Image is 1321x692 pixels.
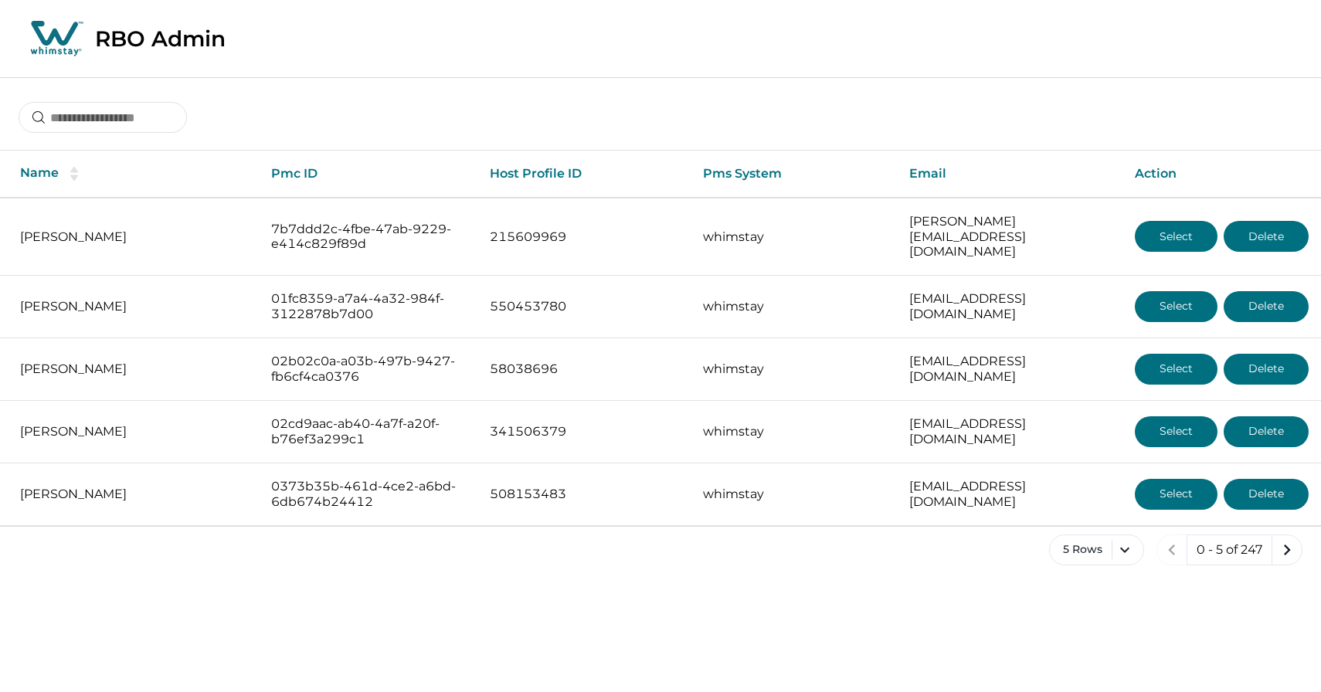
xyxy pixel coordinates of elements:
button: Select [1135,221,1217,252]
th: Host Profile ID [477,151,691,198]
p: 0373b35b-461d-4ce2-a6bd-6db674b24412 [271,479,464,509]
p: 550453780 [490,299,678,314]
button: Delete [1224,416,1309,447]
p: 215609969 [490,229,678,245]
p: 02cd9aac-ab40-4a7f-a20f-b76ef3a299c1 [271,416,464,446]
p: 01fc8359-a7a4-4a32-984f-3122878b7d00 [271,291,464,321]
button: Delete [1224,221,1309,252]
button: Delete [1224,354,1309,385]
p: [PERSON_NAME] [20,229,246,245]
th: Pmc ID [259,151,477,198]
button: 0 - 5 of 247 [1187,534,1272,565]
p: whimstay [703,229,885,245]
button: Select [1135,416,1217,447]
p: [EMAIL_ADDRESS][DOMAIN_NAME] [909,479,1110,509]
p: [PERSON_NAME] [20,487,246,502]
p: whimstay [703,299,885,314]
p: [EMAIL_ADDRESS][DOMAIN_NAME] [909,416,1110,446]
button: previous page [1156,534,1187,565]
button: Delete [1224,291,1309,322]
button: sorting [59,166,90,181]
p: 508153483 [490,487,678,502]
button: Select [1135,479,1217,510]
p: 341506379 [490,424,678,439]
p: [PERSON_NAME] [20,424,246,439]
p: 7b7ddd2c-4fbe-47ab-9229-e414c829f89d [271,222,464,252]
th: Action [1122,151,1321,198]
p: 58038696 [490,361,678,377]
p: whimstay [703,424,885,439]
button: Delete [1224,479,1309,510]
p: [PERSON_NAME] [20,299,246,314]
p: whimstay [703,361,885,377]
p: whimstay [703,487,885,502]
button: Select [1135,354,1217,385]
p: [PERSON_NAME] [20,361,246,377]
p: [PERSON_NAME][EMAIL_ADDRESS][DOMAIN_NAME] [909,214,1110,259]
button: next page [1272,534,1302,565]
p: 02b02c0a-a03b-497b-9427-fb6cf4ca0376 [271,354,464,384]
p: RBO Admin [95,25,226,52]
p: 0 - 5 of 247 [1197,542,1262,558]
p: [EMAIL_ADDRESS][DOMAIN_NAME] [909,354,1110,384]
button: Select [1135,291,1217,322]
th: Pms System [691,151,897,198]
button: 5 Rows [1049,534,1144,565]
p: [EMAIL_ADDRESS][DOMAIN_NAME] [909,291,1110,321]
th: Email [897,151,1122,198]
